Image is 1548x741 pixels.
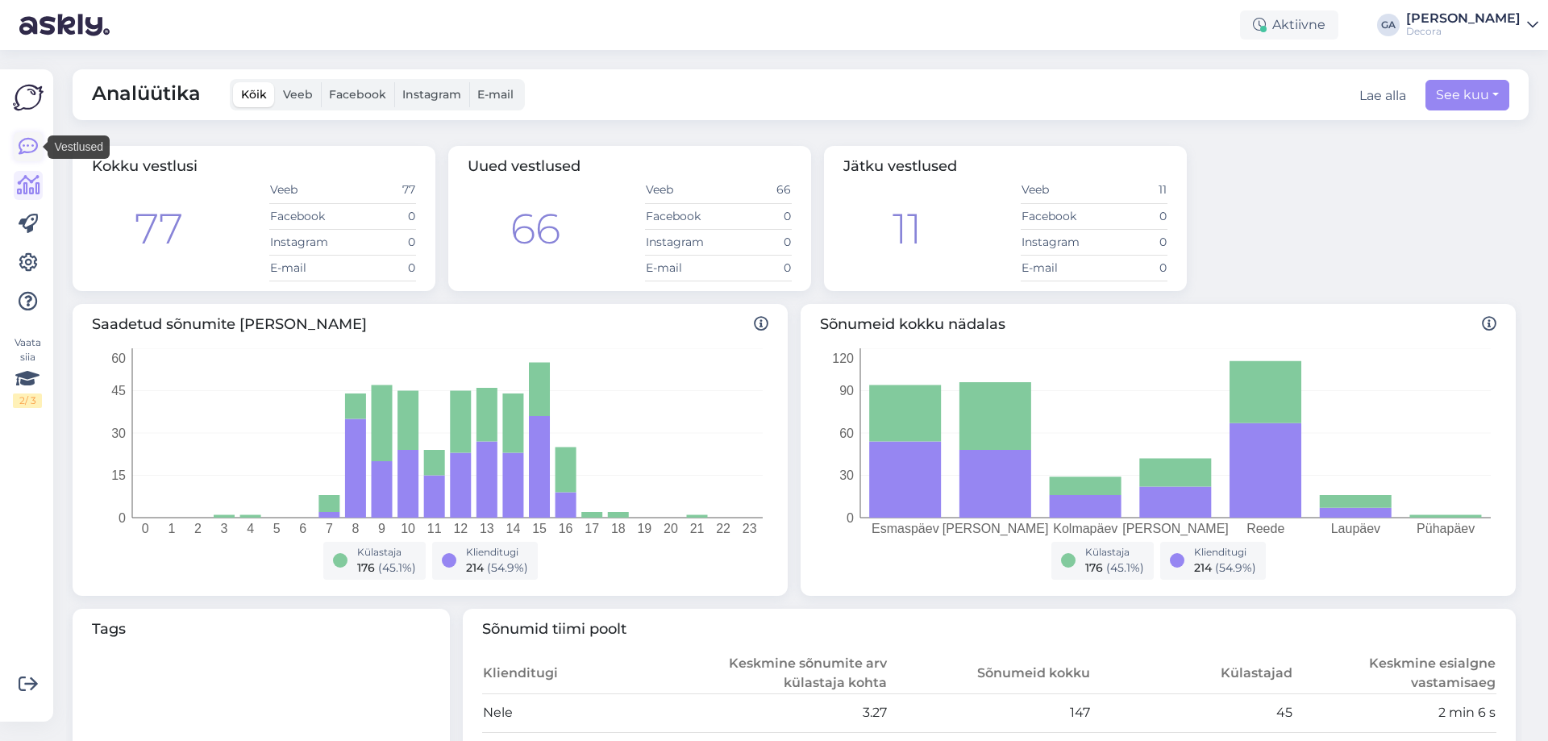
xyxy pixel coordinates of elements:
[1240,10,1338,40] div: Aktiivne
[466,545,528,560] div: Klienditugi
[487,560,528,575] span: ( 54.9 %)
[532,522,547,535] tspan: 15
[352,522,360,535] tspan: 8
[872,522,939,535] tspan: Esmaspäev
[343,203,416,229] td: 0
[847,510,854,524] tspan: 0
[1106,560,1144,575] span: ( 45.1 %)
[1094,177,1167,203] td: 11
[92,157,198,175] span: Kokku vestlusi
[13,82,44,113] img: Askly Logo
[343,177,416,203] td: 77
[743,522,757,535] tspan: 23
[1406,25,1521,38] div: Decora
[343,255,416,281] td: 0
[329,87,386,102] span: Facebook
[326,522,333,535] tspan: 7
[645,255,718,281] td: E-mail
[111,426,126,439] tspan: 30
[13,393,42,408] div: 2 / 3
[1085,560,1103,575] span: 176
[477,87,514,102] span: E-mail
[1085,545,1144,560] div: Külastaja
[221,522,228,535] tspan: 3
[685,693,888,732] td: 3.27
[1053,522,1117,535] tspan: Kolmapäev
[506,522,521,535] tspan: 14
[135,198,183,260] div: 77
[1425,80,1509,110] button: See kuu
[1194,545,1256,560] div: Klienditugi
[299,522,306,535] tspan: 6
[427,522,442,535] tspan: 11
[111,468,126,482] tspan: 15
[453,522,468,535] tspan: 12
[559,522,573,535] tspan: 16
[48,135,110,159] div: Vestlused
[718,203,792,229] td: 0
[482,693,685,732] td: Nele
[1021,229,1094,255] td: Instagram
[1094,229,1167,255] td: 0
[1417,522,1475,535] tspan: Pühapäev
[111,384,126,398] tspan: 45
[1359,86,1406,106] button: Lae alla
[273,522,281,535] tspan: 5
[645,177,718,203] td: Veeb
[466,560,484,575] span: 214
[343,229,416,255] td: 0
[839,468,854,482] tspan: 30
[888,693,1091,732] td: 147
[1406,12,1521,25] div: [PERSON_NAME]
[843,157,957,175] span: Jätku vestlused
[111,351,126,364] tspan: 60
[1094,203,1167,229] td: 0
[142,522,149,535] tspan: 0
[1293,693,1496,732] td: 2 min 6 s
[1246,522,1284,535] tspan: Reede
[1377,14,1400,36] div: GA
[357,560,375,575] span: 176
[1293,653,1496,694] th: Keskmine esialgne vastamisaeg
[1091,653,1294,694] th: Külastajad
[888,653,1091,694] th: Sõnumeid kokku
[92,314,768,335] span: Saadetud sõnumite [PERSON_NAME]
[247,522,254,535] tspan: 4
[168,522,175,535] tspan: 1
[716,522,730,535] tspan: 22
[832,351,854,364] tspan: 120
[194,522,202,535] tspan: 2
[611,522,626,535] tspan: 18
[482,653,685,694] th: Klienditugi
[1194,560,1212,575] span: 214
[468,157,580,175] span: Uued vestlused
[378,522,385,535] tspan: 9
[357,545,416,560] div: Külastaja
[401,522,415,535] tspan: 10
[690,522,705,535] tspan: 21
[637,522,651,535] tspan: 19
[1021,203,1094,229] td: Facebook
[92,79,201,110] span: Analüütika
[645,203,718,229] td: Facebook
[718,177,792,203] td: 66
[269,229,343,255] td: Instagram
[839,426,854,439] tspan: 60
[718,229,792,255] td: 0
[283,87,313,102] span: Veeb
[820,314,1496,335] span: Sõnumeid kokku nädalas
[1122,522,1229,536] tspan: [PERSON_NAME]
[269,255,343,281] td: E-mail
[1021,255,1094,281] td: E-mail
[269,177,343,203] td: Veeb
[1021,177,1094,203] td: Veeb
[480,522,494,535] tspan: 13
[482,618,1497,640] span: Sõnumid tiimi poolt
[13,335,42,408] div: Vaata siia
[510,198,560,260] div: 66
[893,198,922,260] div: 11
[402,87,461,102] span: Instagram
[1215,560,1256,575] span: ( 54.9 %)
[119,510,126,524] tspan: 0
